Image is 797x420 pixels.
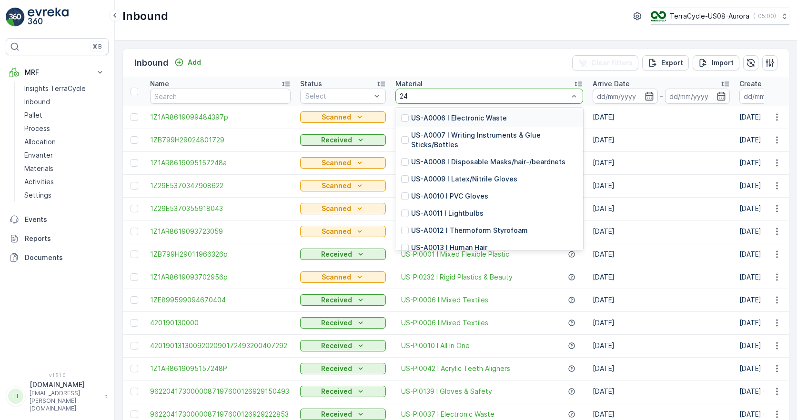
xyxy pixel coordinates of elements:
[6,229,109,248] a: Reports
[401,295,488,305] a: US-PI0006 I Mixed Textiles
[131,319,138,327] div: Toggle Row Selected
[401,364,510,373] a: US-PI0042 I Acrylic Teeth Aligners
[305,91,371,101] p: Select
[642,55,689,70] button: Export
[6,8,25,27] img: logo
[693,55,739,70] button: Import
[150,89,291,104] input: Search
[300,317,386,329] button: Received
[6,63,109,82] button: MRF
[401,341,470,350] a: US-PI0010 I All In One
[150,364,291,373] span: 1Z1AR8619095157248P
[28,8,69,27] img: logo_light-DOdMpM7g.png
[150,341,291,350] a: 4201901313009202090172493200407292
[411,113,507,123] p: US-A0006 I Electronic Waste
[401,387,492,396] a: US-PI0139 I Gloves & Safety
[131,113,138,121] div: Toggle Row Selected
[572,55,638,70] button: Clear Filters
[25,68,90,77] p: MRF
[588,289,735,311] td: [DATE]
[20,189,109,202] a: Settings
[321,318,352,328] p: Received
[300,111,386,123] button: Scanned
[6,372,109,378] span: v 1.51.0
[25,253,105,262] p: Documents
[150,272,291,282] a: 1Z1AR8619093702956p
[593,79,630,89] p: Arrive Date
[20,149,109,162] a: Envanter
[321,135,352,145] p: Received
[20,82,109,95] a: Insights TerraCycle
[411,191,488,201] p: US-A0010 I PVC Gloves
[300,340,386,351] button: Received
[411,226,528,235] p: US-A0012 I Thermoform Styrofoam
[588,129,735,151] td: [DATE]
[150,135,291,145] span: 1ZB799H29024801729
[131,388,138,395] div: Toggle Row Selected
[150,204,291,213] a: 1Z29E5370355918043
[122,9,168,24] p: Inbound
[588,174,735,197] td: [DATE]
[322,158,351,168] p: Scanned
[300,386,386,397] button: Received
[322,112,351,122] p: Scanned
[670,11,749,21] p: TerraCycle-US08-Aurora
[150,112,291,122] a: 1Z1AR8619099484397p
[665,89,730,104] input: dd/mm/yyyy
[300,79,322,89] p: Status
[24,110,42,120] p: Pallet
[411,243,487,252] p: US-A0013 I Human Hair
[322,204,351,213] p: Scanned
[24,84,86,93] p: Insights TerraCycle
[24,97,50,107] p: Inbound
[131,250,138,258] div: Toggle Row Selected
[6,248,109,267] a: Documents
[588,151,735,174] td: [DATE]
[30,380,100,390] p: [DOMAIN_NAME]
[300,271,386,283] button: Scanned
[588,357,735,380] td: [DATE]
[150,181,291,190] a: 1Z29E5370347908622
[300,226,386,237] button: Scanned
[150,79,169,89] p: Name
[131,273,138,281] div: Toggle Row Selected
[131,365,138,372] div: Toggle Row Selected
[300,203,386,214] button: Scanned
[24,177,54,187] p: Activities
[8,389,23,404] div: TT
[150,250,291,259] a: 1ZB799H29011966326p
[588,243,735,266] td: [DATE]
[188,58,201,67] p: Add
[739,79,781,89] p: Create Time
[411,209,484,218] p: US-A0011 I Lightbulbs
[150,295,291,305] a: 1ZE899599094670404
[321,410,352,419] p: Received
[25,234,105,243] p: Reports
[651,11,666,21] img: image_ci7OI47.png
[150,227,291,236] a: 1Z1AR8619093723059
[150,387,291,396] a: 9622041730000087197600126929150493
[401,250,509,259] span: US-PI0001 I Mixed Flexible Plastic
[6,380,109,412] button: TT[DOMAIN_NAME][EMAIL_ADDRESS][PERSON_NAME][DOMAIN_NAME]
[131,159,138,167] div: Toggle Row Selected
[150,318,291,328] a: 420190130000
[660,90,663,102] p: -
[24,164,53,173] p: Materials
[150,158,291,168] a: 1Z1AR8619095157248a
[131,205,138,212] div: Toggle Row Selected
[131,410,138,418] div: Toggle Row Selected
[401,410,494,419] a: US-PI0037 I Electronic Waste
[24,124,50,133] p: Process
[321,341,352,350] p: Received
[753,12,776,20] p: ( -05:00 )
[20,109,109,122] a: Pallet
